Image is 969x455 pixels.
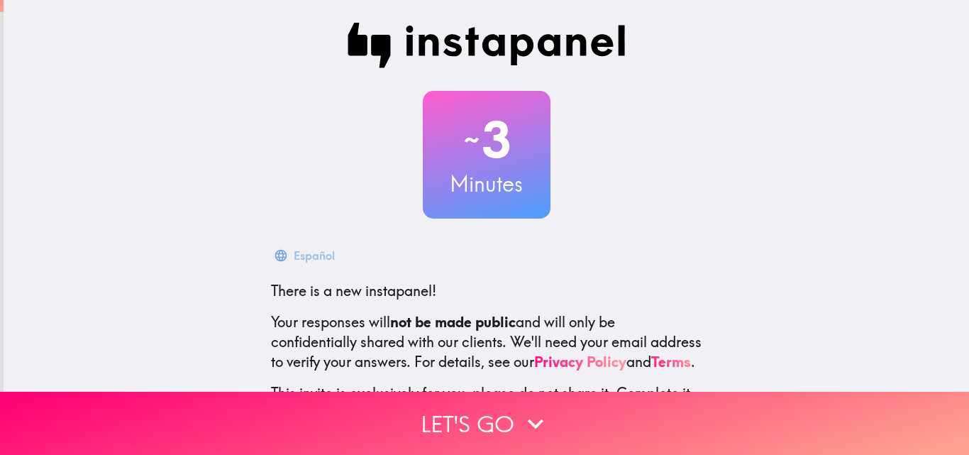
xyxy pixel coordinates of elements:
[271,383,702,423] p: This invite is exclusively for you, please do not share it. Complete it soon because spots are li...
[651,353,691,371] a: Terms
[390,313,516,331] b: not be made public
[271,241,340,270] button: Español
[534,353,626,371] a: Privacy Policy
[423,169,550,199] h3: Minutes
[462,119,482,161] span: ~
[423,111,550,169] h2: 3
[294,246,335,265] div: Español
[271,282,436,300] span: There is a new instapanel!
[271,312,702,372] p: Your responses will and will only be confidentially shared with our clients. We'll need your emai...
[348,23,626,68] img: Instapanel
